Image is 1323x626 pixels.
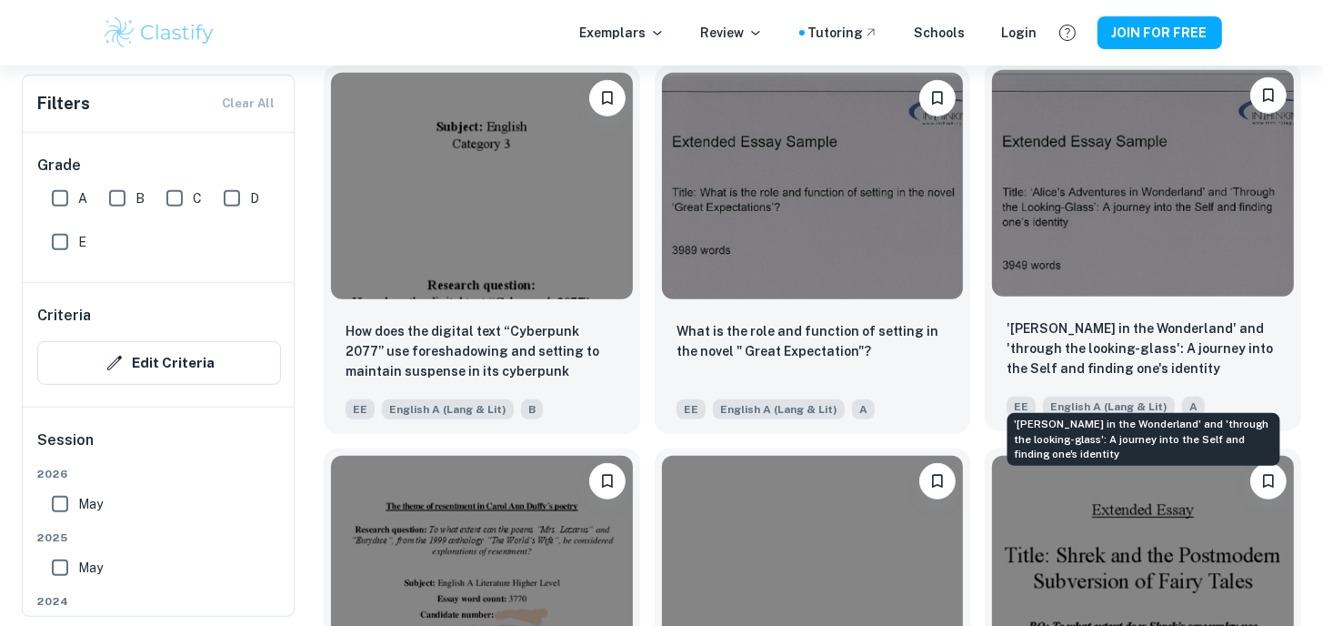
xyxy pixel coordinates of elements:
[589,80,626,116] button: Please log in to bookmark exemplars
[1007,397,1036,417] span: EE
[1182,397,1205,417] span: A
[1002,23,1037,43] a: Login
[37,530,281,546] span: 2025
[37,593,281,610] span: 2024
[1097,16,1222,49] button: JOIN FOR FREE
[346,399,375,419] span: EE
[808,23,878,43] a: Tutoring
[985,66,1301,434] a: Please log in to bookmark exemplars'Alice in the Wonderland' and 'through the looking-glass': A j...
[250,188,259,208] span: D
[382,399,514,419] span: English A (Lang & Lit)
[713,399,845,419] span: English A (Lang & Lit)
[78,188,87,208] span: A
[1007,413,1280,466] div: '[PERSON_NAME] in the Wonderland' and 'through the looking-glass': A journey into the Self and fi...
[37,305,91,327] h6: Criteria
[37,466,281,482] span: 2026
[78,232,86,252] span: E
[1043,397,1175,417] span: English A (Lang & Lit)
[915,23,966,43] a: Schools
[992,70,1294,297] img: English A (Lang & Lit) EE example thumbnail: 'Alice in the Wonderland' and 'through t
[521,399,543,419] span: B
[852,399,875,419] span: A
[37,155,281,177] h6: Grade
[580,23,665,43] p: Exemplars
[662,73,964,299] img: English A (Lang & Lit) EE example thumbnail: What is the role and function of setting
[919,80,956,116] button: Please log in to bookmark exemplars
[1007,318,1279,379] p: 'Alice in the Wonderland' and 'through the looking-glass': A journey into the Self and finding on...
[1250,77,1287,114] button: Please log in to bookmark exemplars
[1250,463,1287,500] button: Please log in to bookmark exemplars
[1052,17,1083,48] button: Help and Feedback
[331,73,633,299] img: English A (Lang & Lit) EE example thumbnail: How does the digital text “Cyberpunk 207
[346,321,618,383] p: How does the digital text “Cyberpunk 2077” use foreshadowing and setting to maintain suspense in ...
[677,399,706,419] span: EE
[78,558,103,578] span: May
[102,15,217,51] img: Clastify logo
[37,429,281,466] h6: Session
[919,463,956,500] button: Please log in to bookmark exemplars
[193,188,202,208] span: C
[135,188,145,208] span: B
[324,66,640,434] a: Please log in to bookmark exemplarsHow does the digital text “Cyberpunk 2077” use foreshadowing a...
[37,91,90,116] h6: Filters
[78,494,103,514] span: May
[589,463,626,500] button: Please log in to bookmark exemplars
[655,66,971,434] a: Please log in to bookmark exemplarsWhat is the role and function of setting in the novel " Great ...
[701,23,763,43] p: Review
[37,341,281,385] button: Edit Criteria
[677,321,949,361] p: What is the role and function of setting in the novel " Great Expectation"?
